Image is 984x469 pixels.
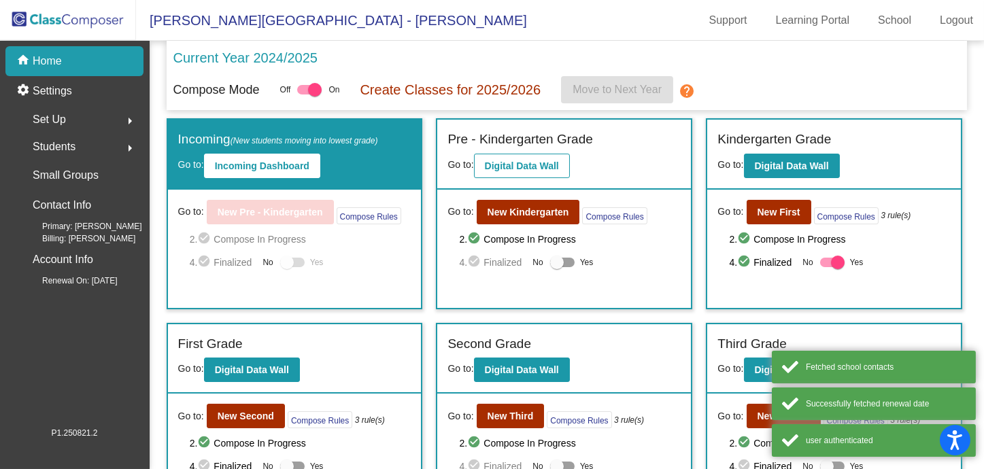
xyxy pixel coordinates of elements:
span: Go to: [717,159,743,170]
span: 2. Compose In Progress [460,435,681,451]
button: Digital Data Wall [744,358,840,382]
span: 4. Finalized [730,254,796,271]
a: Support [698,10,758,31]
span: Go to: [447,205,473,219]
span: Go to: [178,409,204,423]
label: Kindergarten Grade [717,130,831,150]
p: Current Year 2024/2025 [173,48,318,68]
button: New Pre - Kindergarten [207,200,334,224]
span: No [802,256,813,268]
button: Digital Data Wall [474,358,570,382]
span: 2. Compose In Progress [730,435,951,451]
button: Digital Data Wall [474,154,570,178]
a: Learning Portal [765,10,861,31]
button: Digital Data Wall [204,358,300,382]
span: Go to: [717,205,743,219]
span: Go to: [447,409,473,423]
p: Create Classes for 2025/2026 [360,80,541,100]
span: Yes [310,254,324,271]
span: 4. Finalized [190,254,256,271]
span: Off [280,84,291,96]
span: (New students moving into lowest grade) [231,136,378,145]
p: Contact Info [33,196,91,215]
span: Go to: [447,363,473,374]
button: Compose Rules [337,207,401,224]
b: Digital Data Wall [755,160,829,171]
b: New Fourth [758,411,810,421]
mat-icon: check_circle [737,254,753,271]
mat-icon: check_circle [197,435,214,451]
b: Digital Data Wall [215,364,289,375]
span: Go to: [447,159,473,170]
b: New Kindergarten [488,207,569,218]
i: 3 rule(s) [355,414,385,426]
a: Logout [929,10,984,31]
button: Compose Rules [288,411,352,428]
span: Renewal On: [DATE] [20,275,117,287]
span: 2. Compose In Progress [460,231,681,247]
mat-icon: check_circle [467,231,483,247]
b: Incoming Dashboard [215,160,309,171]
p: Account Info [33,250,93,269]
button: Move to Next Year [561,76,673,103]
span: Go to: [178,205,204,219]
span: [PERSON_NAME][GEOGRAPHIC_DATA] - [PERSON_NAME] [136,10,527,31]
b: Digital Data Wall [755,364,829,375]
span: Primary: [PERSON_NAME] [20,220,142,232]
span: Go to: [717,363,743,374]
label: Second Grade [447,334,531,354]
button: Compose Rules [547,411,611,428]
label: Incoming [178,130,378,150]
mat-icon: check_circle [737,435,753,451]
mat-icon: settings [16,83,33,99]
span: No [532,256,543,268]
button: New Third [477,404,545,428]
span: Yes [850,254,864,271]
p: Settings [33,83,72,99]
mat-icon: check_circle [197,231,214,247]
label: First Grade [178,334,243,354]
span: 4. Finalized [460,254,526,271]
span: 2. Compose In Progress [190,231,411,247]
mat-icon: check_circle [737,231,753,247]
button: New First [747,200,811,224]
button: New Second [207,404,285,428]
button: Digital Data Wall [744,154,840,178]
span: On [328,84,339,96]
span: 2. Compose In Progress [730,231,951,247]
button: New Kindergarten [477,200,580,224]
mat-icon: check_circle [197,254,214,271]
b: New Pre - Kindergarten [218,207,323,218]
label: Third Grade [717,334,786,354]
span: Students [33,137,75,156]
mat-icon: arrow_right [122,113,138,129]
b: Digital Data Wall [485,160,559,171]
button: Compose Rules [582,207,647,224]
span: Go to: [178,159,204,170]
b: New Second [218,411,274,421]
span: Yes [580,254,594,271]
b: Digital Data Wall [485,364,559,375]
button: Incoming Dashboard [204,154,320,178]
span: 2. Compose In Progress [190,435,411,451]
b: New First [758,207,800,218]
b: New Third [488,411,534,421]
div: Fetched school contacts [806,361,966,373]
button: Compose Rules [814,207,879,224]
span: Go to: [178,363,204,374]
i: 3 rule(s) [614,414,644,426]
div: Successfully fetched renewal date [806,398,966,410]
p: Compose Mode [173,81,260,99]
button: New Fourth [747,404,821,428]
mat-icon: arrow_right [122,140,138,156]
mat-icon: home [16,53,33,69]
p: Home [33,53,62,69]
span: Move to Next Year [573,84,662,95]
mat-icon: help [679,83,695,99]
i: 3 rule(s) [881,209,911,222]
label: Pre - Kindergarten Grade [447,130,592,150]
p: Small Groups [33,166,99,185]
mat-icon: check_circle [467,435,483,451]
mat-icon: check_circle [467,254,483,271]
div: user authenticated [806,434,966,447]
